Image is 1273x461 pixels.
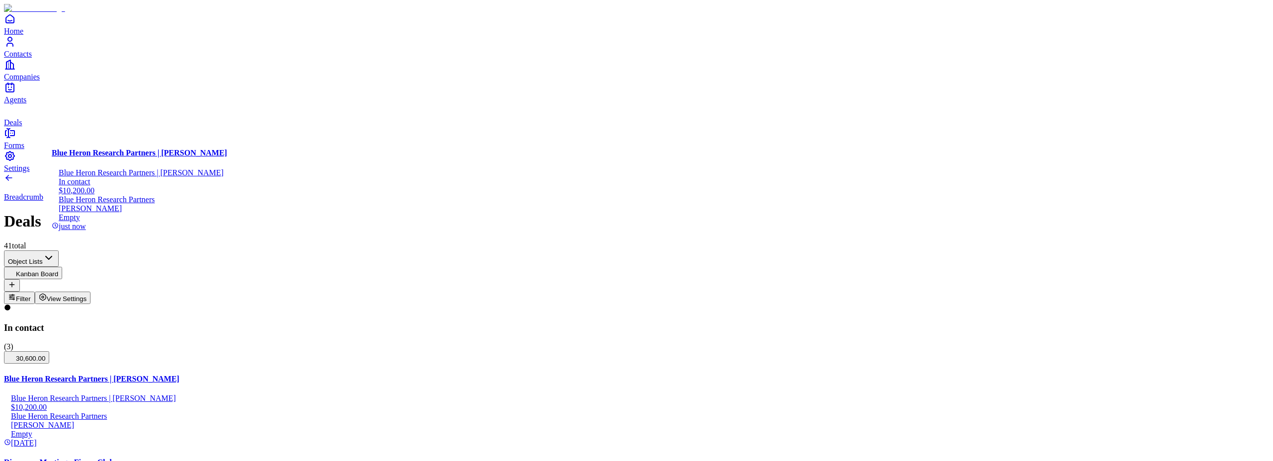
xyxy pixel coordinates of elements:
h4: Blue Heron Research Partners | [PERSON_NAME] [52,149,227,157]
h1: Deals [4,212,1269,230]
span: ( 3 ) [4,342,13,351]
div: [PERSON_NAME] [52,204,227,213]
div: just now [52,222,227,231]
span: View Settings [47,295,87,303]
a: Contacts [4,36,1269,58]
div: Blue Heron Research Partners | [PERSON_NAME] [52,168,227,177]
button: Kanban Board [4,267,62,279]
div: $10,200.00 [4,403,1269,412]
div: Blue Heron Research Partners [52,195,227,204]
span: Contacts [4,50,32,58]
span: Empty [11,430,32,438]
p: Breadcrumb [4,193,1269,202]
div: $10,200.00 [52,186,227,195]
a: Blue Heron Research Partners | [PERSON_NAME]Blue Heron Research Partners | [PERSON_NAME]$10,200.0... [4,375,1269,448]
div: [PERSON_NAME] [4,421,1269,430]
span: Filter [16,295,31,303]
button: Filter [4,292,35,304]
div: Blue Heron Research Partners [4,412,1269,421]
button: View Settings [35,292,91,304]
img: Item Brain Logo [4,4,65,13]
a: Blue Heron Research Partners | [PERSON_NAME]Blue Heron Research Partners | [PERSON_NAME]In contac... [52,149,227,230]
a: Home [4,13,1269,35]
a: Breadcrumb [4,176,1269,202]
a: Companies [4,59,1269,81]
span: Settings [4,164,30,172]
a: Settings [4,150,1269,172]
span: Companies [4,73,40,81]
a: Forms [4,127,1269,150]
div: Blue Heron Research Partners | [PERSON_NAME] [4,394,1269,403]
span: Home [4,27,23,35]
span: Forms [4,141,24,150]
div: In contact [52,177,227,186]
span: Agents [4,95,26,104]
a: deals [4,104,1269,127]
div: 41 total [4,241,1269,250]
span: Deals [4,118,22,127]
h3: In contact [4,322,1269,333]
h4: Blue Heron Research Partners | [PERSON_NAME] [4,375,1269,384]
span: 30,600.00 [8,355,45,362]
div: [DATE] [4,439,1269,448]
a: Agents [4,81,1269,104]
span: Empty [59,213,80,222]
